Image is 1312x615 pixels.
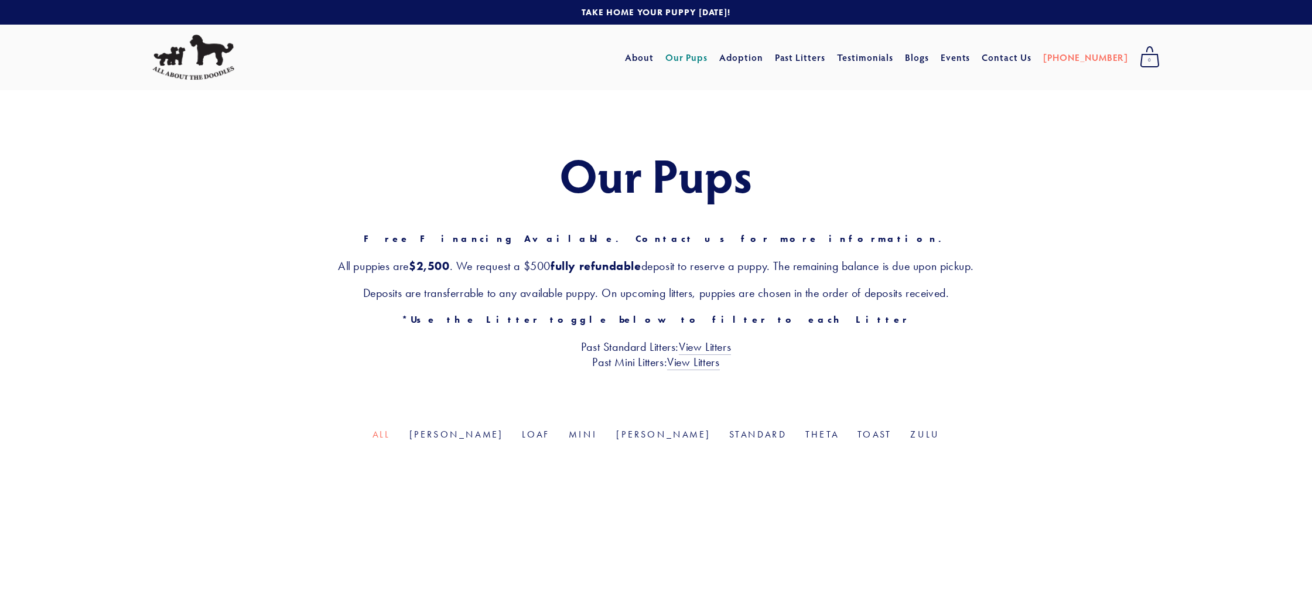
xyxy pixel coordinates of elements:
[729,429,787,440] a: Standard
[679,340,731,355] a: View Litters
[719,47,763,68] a: Adoption
[616,429,710,440] a: [PERSON_NAME]
[941,47,971,68] a: Events
[625,47,654,68] a: About
[152,35,234,80] img: All About The Doodles
[982,47,1031,68] a: Contact Us
[409,429,504,440] a: [PERSON_NAME]
[837,47,894,68] a: Testimonials
[665,47,708,68] a: Our Pups
[402,314,910,325] strong: *Use the Litter toggle below to filter to each Litter
[152,339,1160,370] h3: Past Standard Litters: Past Mini Litters:
[409,259,450,273] strong: $2,500
[1140,53,1160,68] span: 0
[522,429,550,440] a: Loaf
[551,259,641,273] strong: fully refundable
[775,51,826,63] a: Past Litters
[1043,47,1128,68] a: [PHONE_NUMBER]
[364,233,949,244] strong: Free Financing Available. Contact us for more information.
[152,258,1160,274] h3: All puppies are . We request a $500 deposit to reserve a puppy. The remaining balance is due upon...
[152,149,1160,200] h1: Our Pups
[569,429,597,440] a: Mini
[1134,43,1166,72] a: 0 items in cart
[805,429,839,440] a: Theta
[373,429,391,440] a: All
[152,285,1160,300] h3: Deposits are transferrable to any available puppy. On upcoming litters, puppies are chosen in the...
[905,47,929,68] a: Blogs
[857,429,891,440] a: Toast
[910,429,939,440] a: Zulu
[667,355,719,370] a: View Litters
